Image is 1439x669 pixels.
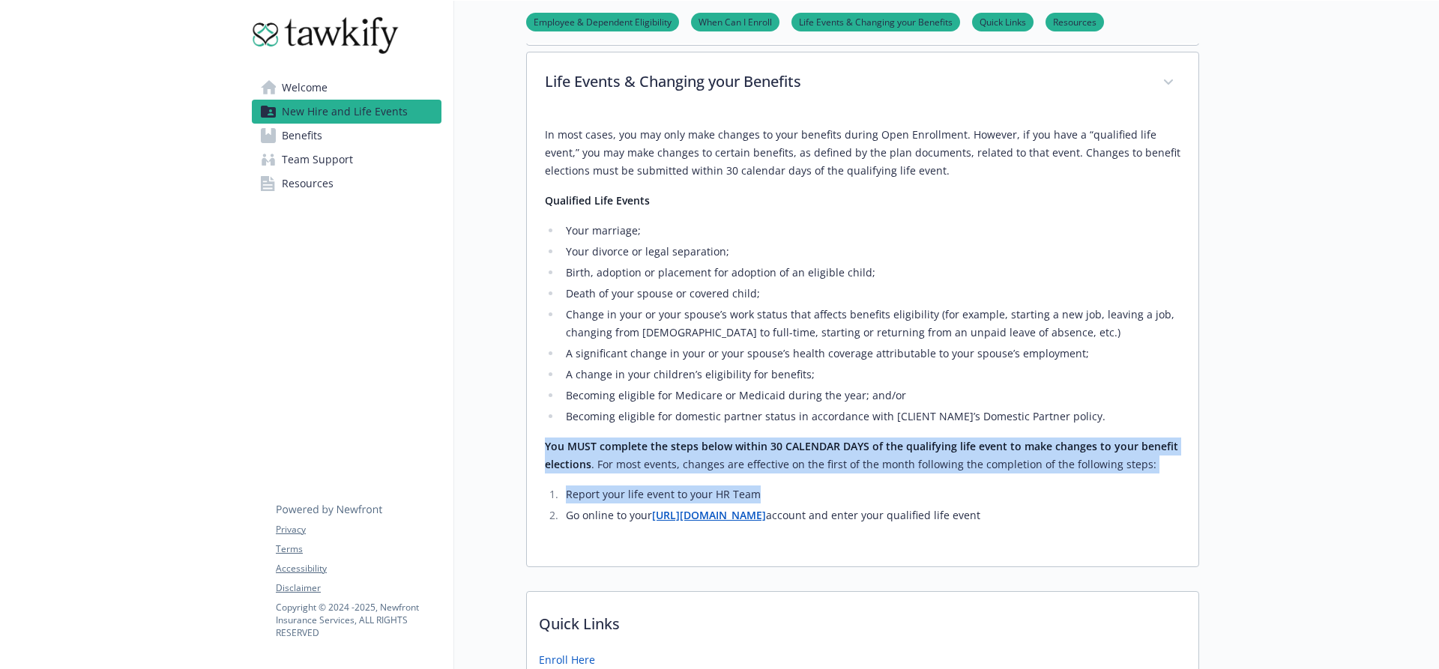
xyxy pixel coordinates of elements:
[282,148,353,172] span: Team Support
[545,193,650,208] strong: Qualified Life Events​
[252,148,441,172] a: Team Support
[561,243,1180,261] li: Your divorce or legal separation;​
[252,100,441,124] a: New Hire and Life Events
[282,124,322,148] span: Benefits
[545,438,1180,473] p: . For most events, changes are effective on the first of the month following the completion of th...
[282,76,328,100] span: Welcome
[276,562,441,575] a: Accessibility
[527,114,1198,566] div: Life Events & Changing your Benefits
[652,508,766,522] a: [URL][DOMAIN_NAME]
[561,506,1180,524] li: Go online to your account and enter your qualified life event
[791,14,960,28] a: Life Events & Changing your Benefits
[561,264,1180,282] li: Birth, adoption or placement for adoption of an eligible child;​
[561,285,1180,303] li: Death of your spouse or covered child;​
[276,601,441,639] p: Copyright © 2024 - 2025 , Newfront Insurance Services, ALL RIGHTS RESERVED
[282,172,334,196] span: Resources
[561,485,1180,503] li: Report your life event to your HR Team
[561,222,1180,240] li: Your marriage;​
[545,126,1180,180] p: In most cases, you may only make changes to your benefits during Open Enrollment. However, if you...
[561,366,1180,384] li: A change in your children’s eligibility for benefits;​
[561,408,1180,426] li: Becoming eligible for domestic partner status in accordance with [CLIENT NAME]’s Domestic Partner...
[252,124,441,148] a: Benefits
[691,14,779,28] a: When Can I Enroll
[527,592,1198,647] p: Quick Links
[527,52,1198,114] div: Life Events & Changing your Benefits
[539,652,595,668] a: Enroll Here
[545,439,1178,471] strong: You MUST complete the steps below within 30 CALENDAR DAYS of the qualifying life event to make ch...
[276,523,441,536] a: Privacy
[252,172,441,196] a: Resources
[526,14,679,28] a: Employee & Dependent Eligibility
[561,387,1180,405] li: Becoming eligible for Medicare or Medicaid during the year; and/or​
[972,14,1034,28] a: Quick Links
[276,542,441,556] a: Terms
[545,70,1144,93] p: Life Events & Changing your Benefits
[561,345,1180,363] li: A significant change in your or your spouse’s health coverage attributable to your spouse’s emplo...
[282,100,408,124] span: New Hire and Life Events
[276,581,441,595] a: Disclaimer
[561,306,1180,342] li: Change in your or your spouse’s work status that affects benefits eligibility (for example, start...
[252,76,441,100] a: Welcome
[1046,14,1104,28] a: Resources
